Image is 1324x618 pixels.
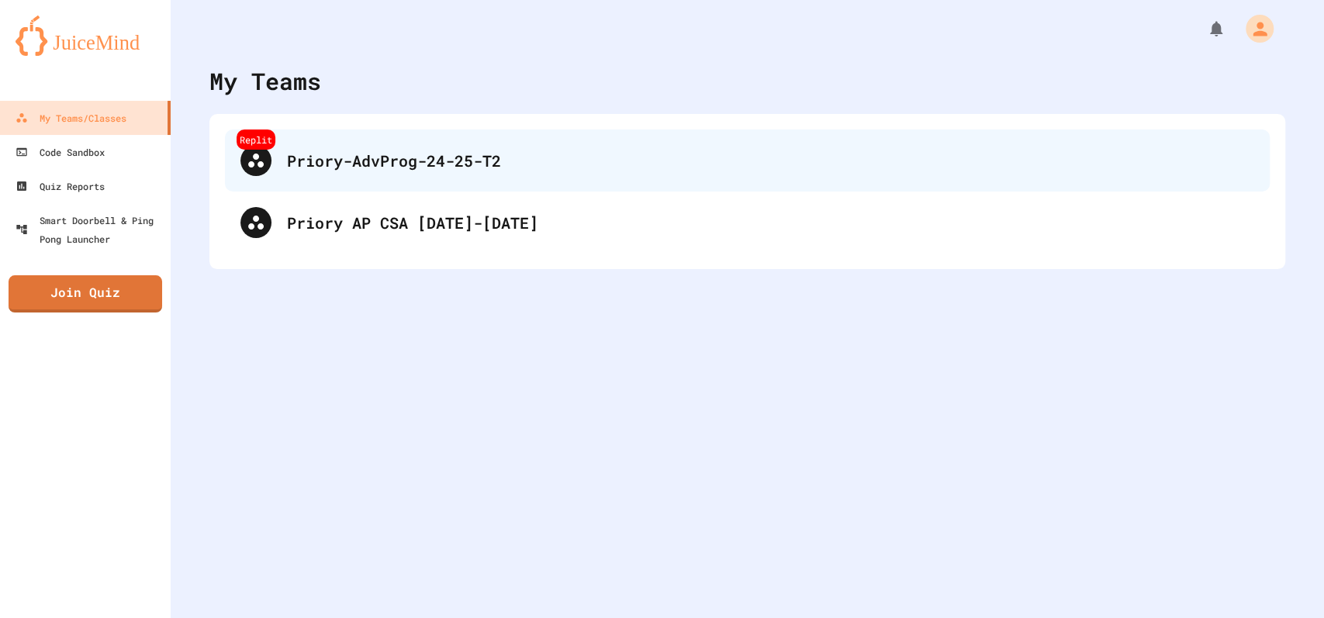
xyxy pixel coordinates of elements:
[237,129,275,150] div: Replit
[225,192,1270,254] div: Priory AP CSA [DATE]-[DATE]
[16,211,164,248] div: Smart Doorbell & Ping Pong Launcher
[287,211,1254,234] div: Priory AP CSA [DATE]-[DATE]
[16,143,105,161] div: Code Sandbox
[287,149,1254,172] div: Priory-AdvProg-24-25-T2
[209,64,321,98] div: My Teams
[1178,16,1229,42] div: My Notifications
[9,275,162,312] a: Join Quiz
[16,109,126,127] div: My Teams/Classes
[16,16,155,56] img: logo-orange.svg
[225,129,1270,192] div: ReplitPriory-AdvProg-24-25-T2
[16,177,105,195] div: Quiz Reports
[1229,11,1277,47] div: My Account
